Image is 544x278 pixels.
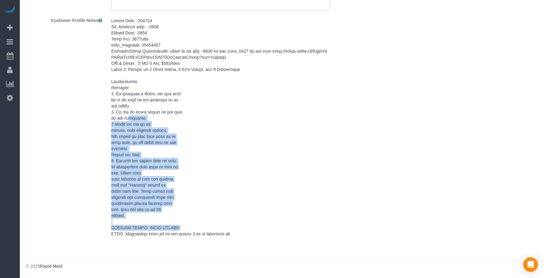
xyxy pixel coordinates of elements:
div: Open Intercom Messenger [523,257,538,272]
div: © 2025 [26,263,538,269]
strong: Rapid Maid [40,264,63,269]
label: Customer Profile Notes [21,15,107,23]
pre: Loremi Dolo : 204724 Sit: Ametcon adip : 0908 Elitsed Doei: 0854 Temp Inci: 3877utla etdo_magnaal... [111,18,330,237]
img: Automaid Logo [4,6,16,15]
